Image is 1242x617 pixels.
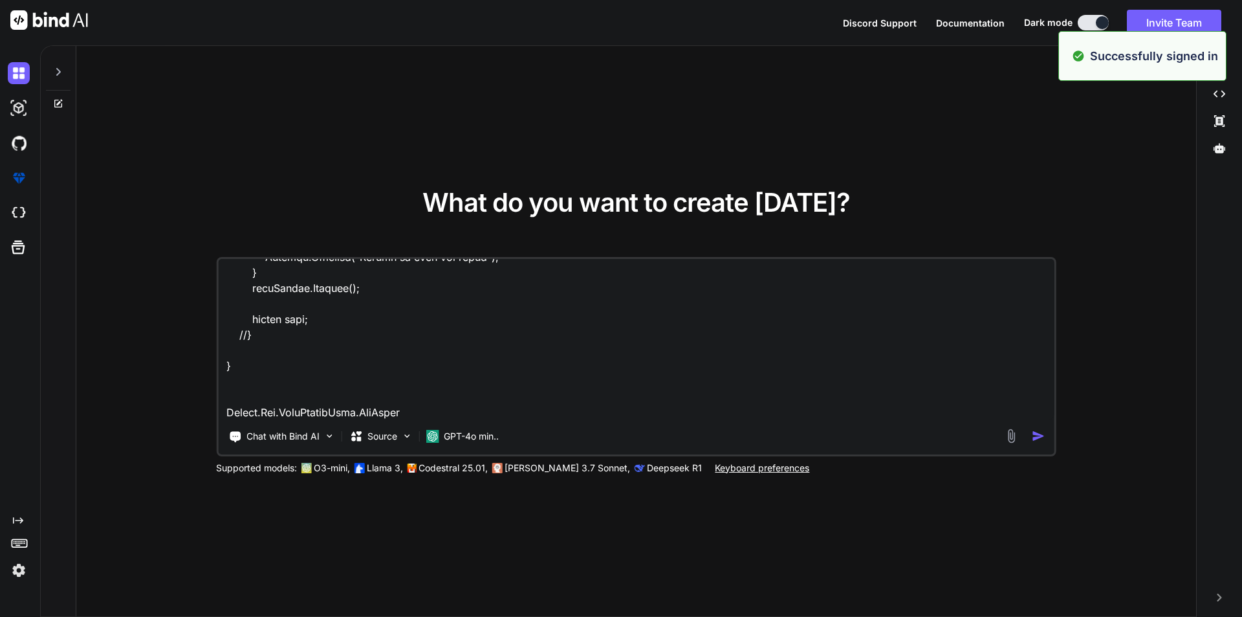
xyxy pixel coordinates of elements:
p: [PERSON_NAME] 3.7 Sonnet, [505,462,630,475]
img: claude [492,463,502,473]
img: darkChat [8,62,30,84]
img: alert [1072,47,1085,65]
button: Invite Team [1127,10,1221,36]
p: Deepseek R1 [647,462,702,475]
img: GPT-4o mini [426,430,439,443]
img: githubDark [8,132,30,154]
span: Discord Support [843,17,917,28]
img: premium [8,167,30,189]
img: claude [634,463,644,473]
img: darkAi-studio [8,97,30,119]
img: Pick Tools [323,431,334,442]
button: Documentation [936,16,1005,30]
button: Discord Support [843,16,917,30]
img: attachment [1004,429,1019,443]
img: Bind AI [10,10,88,30]
span: What do you want to create [DATE]? [422,186,850,218]
p: Llama 3, [367,462,403,475]
span: Documentation [936,17,1005,28]
img: Llama2 [354,463,364,473]
p: Codestral 25.01, [419,462,488,475]
img: Pick Models [401,431,412,442]
img: settings [8,559,30,581]
p: GPT-4o min.. [444,430,499,443]
p: O3-mini, [314,462,350,475]
p: Successfully signed in [1090,47,1218,65]
p: Supported models: [216,462,297,475]
img: GPT-4 [301,463,311,473]
p: Source [367,430,397,443]
img: icon [1032,429,1045,443]
textarea: loremi dolor Sita<cons> AdipIscinGelit(seddoe[] teMporin, utlabo etdolor, magnaa enim, admini[] v... [218,259,1054,420]
p: Keyboard preferences [715,462,809,475]
img: cloudideIcon [8,202,30,224]
img: Mistral-AI [407,464,416,473]
span: Dark mode [1024,16,1073,29]
p: Chat with Bind AI [246,430,320,443]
